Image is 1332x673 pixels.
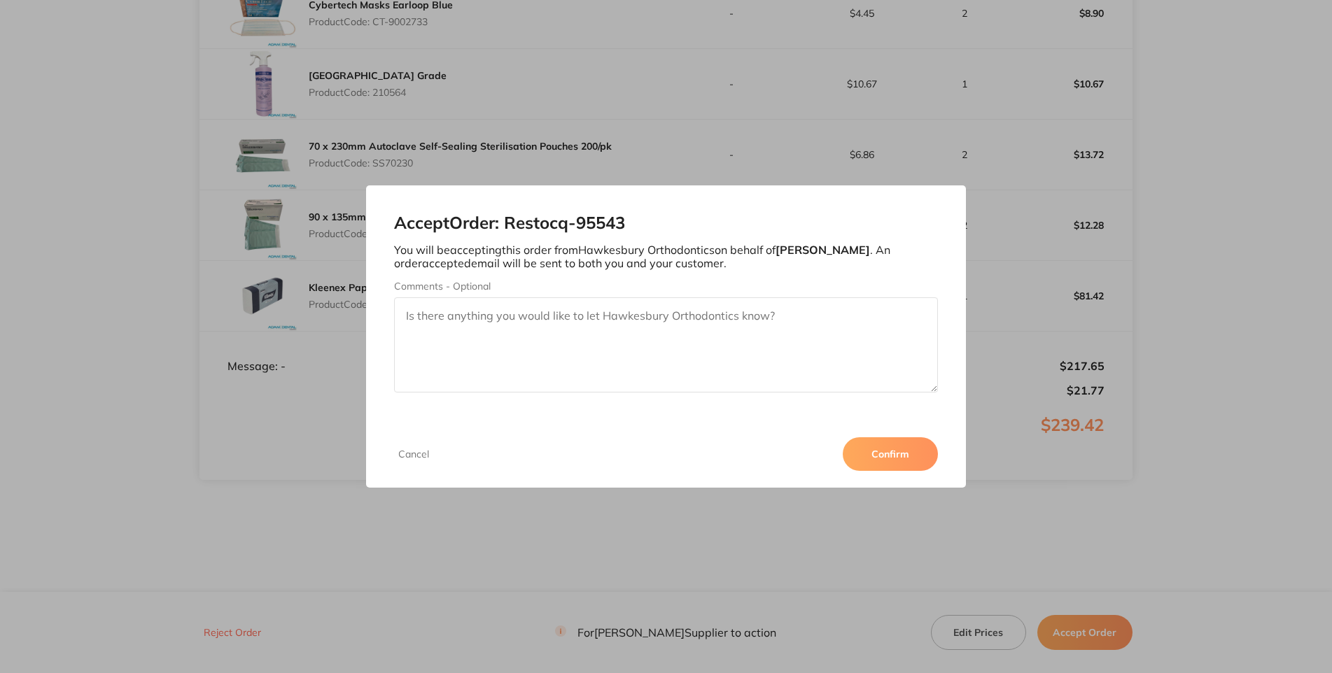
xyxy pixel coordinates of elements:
button: Confirm [843,437,938,471]
label: Comments - Optional [394,281,937,292]
p: You will be accepting this order from Hawkesbury Orthodontics on behalf of . An order accepted em... [394,243,937,269]
button: Cancel [394,448,433,460]
h2: Accept Order: Restocq- 95543 [394,213,937,233]
b: [PERSON_NAME] [776,243,870,257]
